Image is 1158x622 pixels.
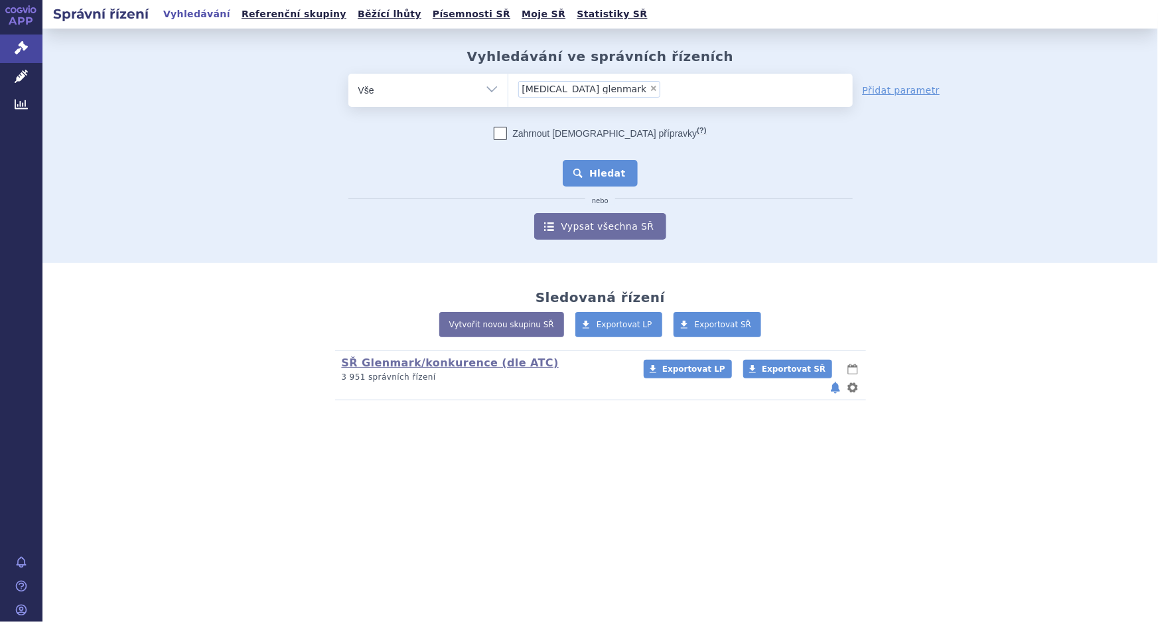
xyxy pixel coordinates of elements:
span: Exportovat LP [597,320,652,329]
span: Exportovat LP [662,364,725,374]
abbr: (?) [697,126,706,135]
span: [MEDICAL_DATA] glenmark [522,84,647,94]
a: SŘ Glenmark/konkurence (dle ATC) [342,356,559,369]
label: Zahrnout [DEMOGRAPHIC_DATA] přípravky [494,127,706,140]
button: notifikace [829,380,842,396]
a: Exportovat SŘ [674,312,762,337]
button: Hledat [563,160,638,187]
span: Exportovat SŘ [762,364,826,374]
a: Moje SŘ [518,5,569,23]
a: Vytvořit novou skupinu SŘ [439,312,564,337]
i: nebo [585,197,615,205]
span: × [650,84,658,92]
h2: Vyhledávání ve správních řízeních [467,48,734,64]
a: Písemnosti SŘ [429,5,514,23]
a: Exportovat LP [644,360,732,378]
h2: Správní řízení [42,5,159,23]
a: Statistiky SŘ [573,5,651,23]
button: nastavení [846,380,859,396]
a: Přidat parametr [863,84,940,97]
a: Běžící lhůty [354,5,425,23]
p: 3 951 správních řízení [342,372,626,383]
button: lhůty [846,361,859,377]
input: [MEDICAL_DATA] glenmark [664,80,804,97]
a: Vypsat všechna SŘ [534,213,666,240]
a: Exportovat SŘ [743,360,832,378]
a: Referenční skupiny [238,5,350,23]
a: Exportovat LP [575,312,662,337]
h2: Sledovaná řízení [536,289,665,305]
a: Vyhledávání [159,5,234,23]
span: Exportovat SŘ [695,320,752,329]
